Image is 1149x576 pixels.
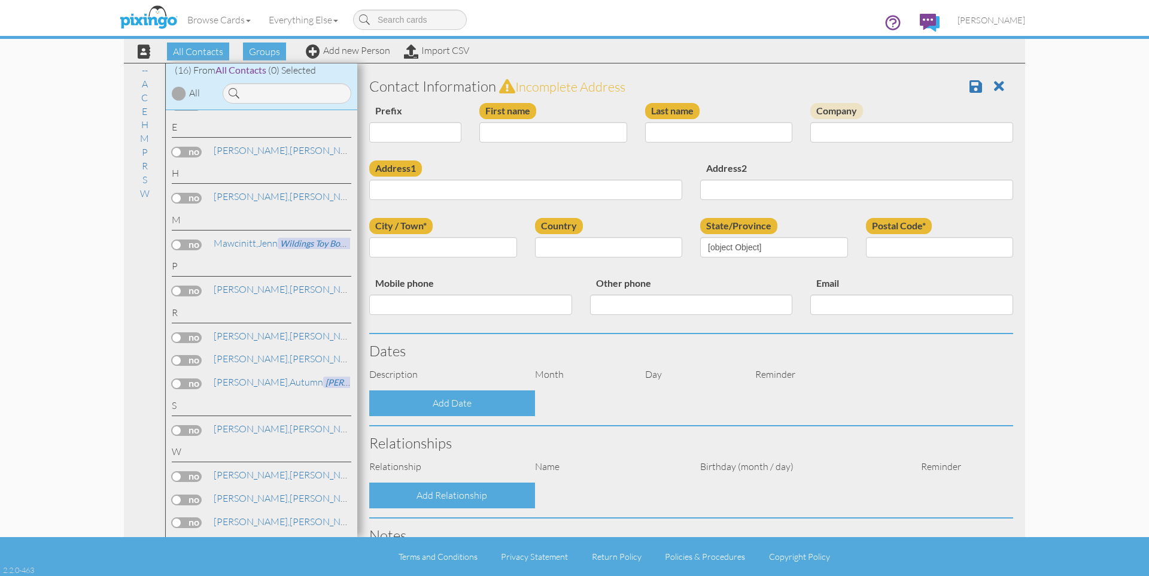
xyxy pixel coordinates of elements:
[212,422,439,436] a: [PERSON_NAME]
[212,189,365,204] a: [PERSON_NAME]
[212,282,365,296] a: [PERSON_NAME]
[214,330,290,342] span: [PERSON_NAME],
[135,117,154,132] a: H
[214,469,290,481] span: [PERSON_NAME],
[700,160,753,177] label: Address2
[189,86,200,100] div: All
[214,283,290,295] span: [PERSON_NAME],
[645,103,700,119] label: Last name
[479,103,536,119] label: First name
[214,237,258,249] span: Mawcinitt,
[592,551,642,562] a: Return Policy
[214,492,290,504] span: [PERSON_NAME],
[369,78,1013,94] h3: Contact Information
[526,368,636,381] div: Month
[353,10,467,30] input: Search cards
[172,213,351,231] div: M
[172,120,351,138] div: E
[136,104,153,119] a: E
[214,144,290,156] span: [PERSON_NAME],
[369,435,1013,451] h3: Relationships
[172,259,351,277] div: P
[212,514,497,529] a: [PERSON_NAME] & [PERSON_NAME]
[212,351,541,366] a: [PERSON_NAME] & [PERSON_NAME]
[360,368,526,381] div: Description
[866,218,932,234] label: Postal Code*
[172,306,351,323] div: R
[369,218,433,234] label: City / Town*
[369,103,408,119] label: Prefix
[369,343,1013,359] h3: Dates
[501,551,568,562] a: Privacy Statement
[212,491,537,505] a: [PERSON_NAME] & [PERSON_NAME]
[135,90,154,105] a: C
[212,468,453,482] a: [PERSON_NAME]
[166,63,357,77] div: (16) From
[360,460,526,474] div: Relationship
[136,145,154,159] a: P
[136,172,153,187] a: S
[526,460,692,474] div: Name
[214,190,290,202] span: [PERSON_NAME],
[665,551,745,562] a: Policies & Procedures
[212,329,450,343] a: [PERSON_NAME]
[214,423,290,435] span: [PERSON_NAME],
[949,5,1034,35] a: [PERSON_NAME]
[134,131,155,145] a: M
[136,159,154,173] a: R
[214,516,290,528] span: [PERSON_NAME],
[178,5,260,35] a: Browse Cards
[136,63,154,77] a: --
[172,445,351,462] div: W
[957,15,1025,25] span: [PERSON_NAME]
[399,551,478,562] a: Terms and Conditions
[212,236,368,250] a: Jenn
[535,218,583,234] label: Country
[117,3,180,33] img: pixingo logo
[306,44,390,56] a: Add new Person
[134,186,156,201] a: W
[278,238,367,249] span: Wildings Toy Boutique
[920,14,940,32] img: comments.svg
[691,460,912,474] div: Birthday (month / day)
[700,218,777,234] label: State/Province
[3,565,34,575] div: 2.2.0-463
[214,376,290,388] span: [PERSON_NAME],
[636,368,746,381] div: Day
[769,551,830,562] a: Copyright Policy
[268,64,316,76] span: (0) Selected
[912,460,967,474] div: Reminder
[260,5,347,35] a: Everything Else
[369,160,422,177] label: Address1
[746,368,856,381] div: Reminder
[212,375,473,389] a: Autumn
[810,275,845,292] label: Email
[212,143,410,157] a: [PERSON_NAME]
[214,353,290,365] span: [PERSON_NAME],
[369,483,535,508] div: Add Relationship
[167,43,229,60] span: All Contacts
[215,64,266,75] span: All Contacts
[136,77,154,91] a: A
[590,275,657,292] label: Other phone
[369,390,535,416] div: Add Date
[404,44,469,56] a: Import CSV
[810,103,863,119] label: Company
[369,528,1013,543] h3: Notes
[243,43,286,60] span: Groups
[172,166,351,184] div: H
[515,78,625,95] span: Incomplete address
[369,275,440,292] label: Mobile phone
[323,377,472,388] span: [PERSON_NAME] & [PERSON_NAME]
[172,399,351,416] div: S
